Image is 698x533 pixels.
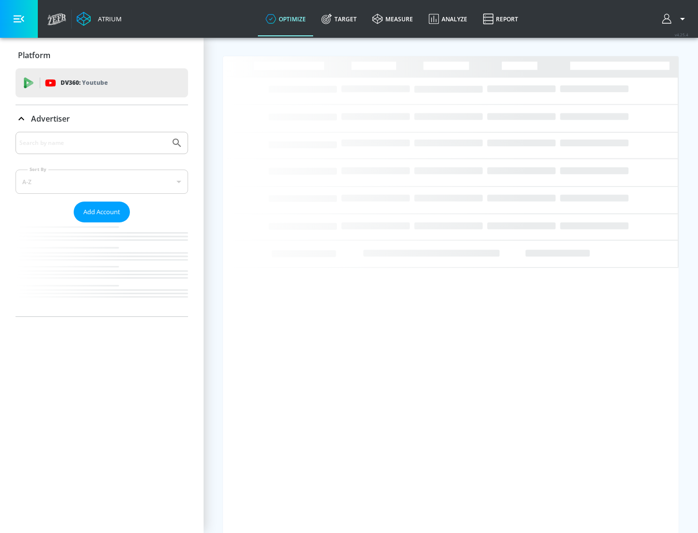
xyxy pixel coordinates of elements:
[28,166,48,172] label: Sort By
[16,222,188,316] nav: list of Advertiser
[16,170,188,194] div: A-Z
[16,105,188,132] div: Advertiser
[77,12,122,26] a: Atrium
[82,78,108,88] p: Youtube
[61,78,108,88] p: DV360:
[19,137,166,149] input: Search by name
[83,206,120,218] span: Add Account
[258,1,314,36] a: optimize
[16,132,188,316] div: Advertiser
[421,1,475,36] a: Analyze
[18,50,50,61] p: Platform
[16,42,188,69] div: Platform
[314,1,365,36] a: Target
[16,68,188,97] div: DV360: Youtube
[94,15,122,23] div: Atrium
[475,1,526,36] a: Report
[365,1,421,36] a: measure
[31,113,70,124] p: Advertiser
[675,32,688,37] span: v 4.25.4
[74,202,130,222] button: Add Account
